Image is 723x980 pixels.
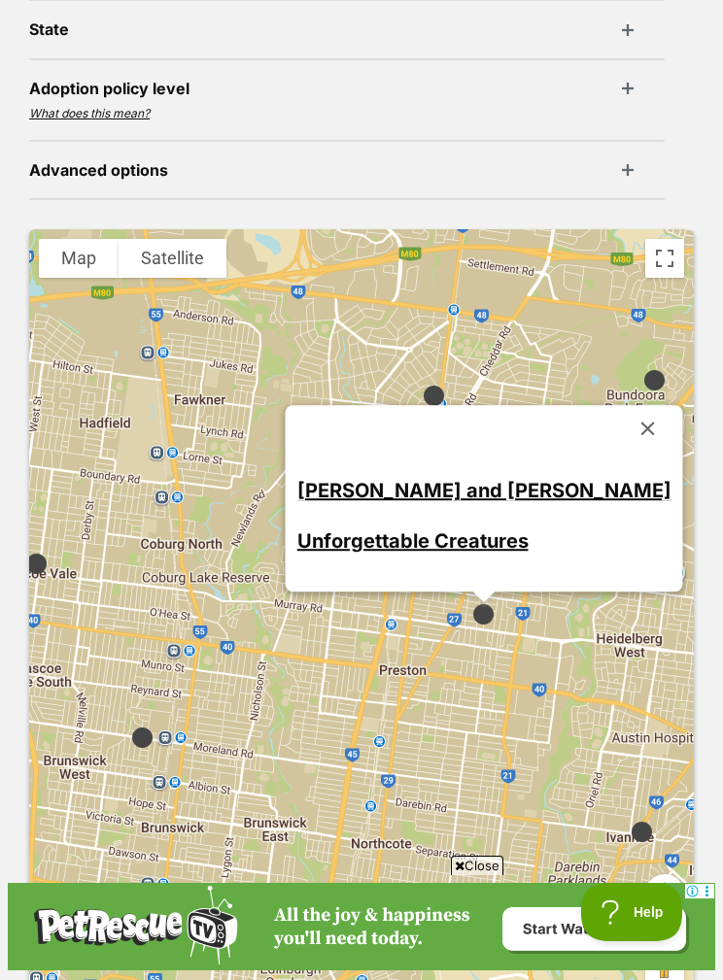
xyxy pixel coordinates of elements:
[451,856,503,875] span: Close
[29,107,665,120] a: What does this mean?
[8,883,715,970] iframe: Advertisement
[29,161,665,179] header: Advanced options
[581,883,684,941] iframe: Help Scout Beacon - Open
[29,80,665,97] header: Adoption policy level
[29,20,665,38] header: State
[119,239,226,278] button: Show satellite imagery
[297,530,529,554] a: Unforgettable Creatures
[39,239,119,278] button: Show street map
[297,479,671,502] a: [PERSON_NAME] and [PERSON_NAME]
[645,239,684,278] button: Toggle fullscreen view
[625,406,671,453] button: Close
